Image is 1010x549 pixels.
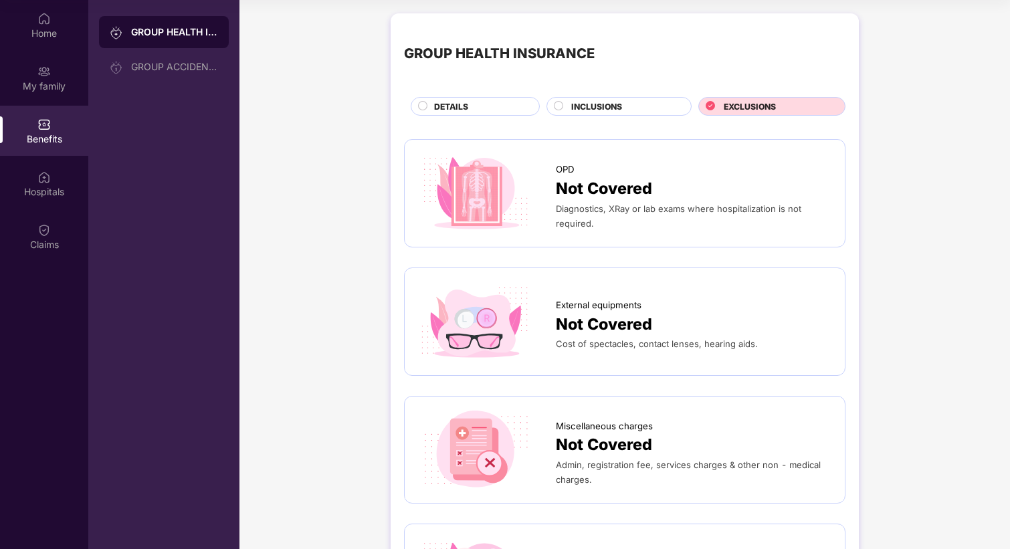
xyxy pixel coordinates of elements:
[131,25,218,39] div: GROUP HEALTH INSURANCE
[37,12,51,25] img: svg+xml;base64,PHN2ZyBpZD0iSG9tZSIgeG1sbnM9Imh0dHA6Ly93d3cudzMub3JnLzIwMDAvc3ZnIiB3aWR0aD0iMjAiIG...
[556,298,641,312] span: External equipments
[556,338,758,349] span: Cost of spectacles, contact lenses, hearing aids.
[556,419,653,433] span: Miscellaneous charges
[556,312,652,337] span: Not Covered
[131,62,218,72] div: GROUP ACCIDENTAL INSURANCE
[37,171,51,184] img: svg+xml;base64,PHN2ZyBpZD0iSG9zcGl0YWxzIiB4bWxucz0iaHR0cDovL3d3dy53My5vcmcvMjAwMC9zdmciIHdpZHRoPS...
[37,118,51,131] img: svg+xml;base64,PHN2ZyBpZD0iQmVuZWZpdHMiIHhtbG5zPSJodHRwOi8vd3d3LnczLm9yZy8yMDAwL3N2ZyIgd2lkdGg9Ij...
[404,43,595,64] div: GROUP HEALTH INSURANCE
[418,410,533,490] img: icon
[418,282,533,362] img: icon
[110,26,123,39] img: svg+xml;base64,PHN2ZyB3aWR0aD0iMjAiIGhlaWdodD0iMjAiIHZpZXdCb3g9IjAgMCAyMCAyMCIgZmlsbD0ibm9uZSIgeG...
[556,203,801,229] span: Diagnostics, XRay or lab exams where hospitalization is not required.
[37,65,51,78] img: svg+xml;base64,PHN2ZyB3aWR0aD0iMjAiIGhlaWdodD0iMjAiIHZpZXdCb3g9IjAgMCAyMCAyMCIgZmlsbD0ibm9uZSIgeG...
[418,153,533,233] img: icon
[37,223,51,237] img: svg+xml;base64,PHN2ZyBpZD0iQ2xhaW0iIHhtbG5zPSJodHRwOi8vd3d3LnczLm9yZy8yMDAwL3N2ZyIgd2lkdGg9IjIwIi...
[571,100,622,113] span: INCLUSIONS
[556,177,652,201] span: Not Covered
[556,433,652,457] span: Not Covered
[110,61,123,74] img: svg+xml;base64,PHN2ZyB3aWR0aD0iMjAiIGhlaWdodD0iMjAiIHZpZXdCb3g9IjAgMCAyMCAyMCIgZmlsbD0ibm9uZSIgeG...
[556,459,821,485] span: Admin, registration fee, services charges & other non - medical charges.
[556,162,575,177] span: OPD
[724,100,776,113] span: EXCLUSIONS
[434,100,468,113] span: DETAILS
